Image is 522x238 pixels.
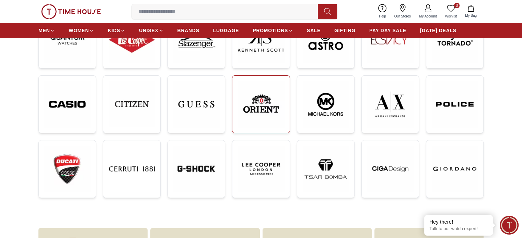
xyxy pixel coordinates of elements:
span: SALE [307,27,321,34]
a: LUGGAGE [213,24,239,37]
span: Help [376,14,389,19]
span: [DATE] DEALS [420,27,456,34]
img: ... [238,146,284,192]
span: WOMEN [69,27,89,34]
img: ... [109,146,155,192]
a: UNISEX [139,24,163,37]
img: ... [432,81,478,127]
span: KIDS [108,27,120,34]
img: ... [173,17,219,63]
a: WOMEN [69,24,94,37]
span: PROMOTIONS [253,27,288,34]
img: ... [44,81,90,127]
div: Hey there! [429,218,488,225]
img: ... [303,17,349,63]
a: SALE [307,24,321,37]
img: ... [238,17,284,63]
a: MEN [38,24,55,37]
a: PROMOTIONS [253,24,293,37]
img: ... [367,146,413,192]
img: ... [109,17,155,63]
img: ... [432,17,478,63]
p: Talk to our watch expert! [429,226,488,232]
a: GIFTING [334,24,356,37]
span: PAY DAY SALE [369,27,406,34]
img: ... [44,17,90,63]
button: My Bag [461,3,481,20]
img: ... [173,146,219,192]
span: My Bag [462,13,479,18]
span: My Account [416,14,440,19]
span: Wishlist [442,14,460,19]
span: GIFTING [334,27,356,34]
img: ... [44,146,90,192]
img: ... [367,17,413,63]
img: ... [41,4,101,19]
span: BRANDS [177,27,199,34]
a: Our Stores [390,3,415,20]
span: UNISEX [139,27,158,34]
a: BRANDS [177,24,199,37]
span: Our Stores [392,14,414,19]
a: [DATE] DEALS [420,24,456,37]
img: ... [303,146,349,192]
img: ... [367,81,413,127]
span: LUGGAGE [213,27,239,34]
img: ... [173,81,219,127]
a: 0Wishlist [441,3,461,20]
img: ... [432,146,478,192]
a: KIDS [108,24,125,37]
img: ... [109,81,155,127]
span: MEN [38,27,50,34]
a: PAY DAY SALE [369,24,406,37]
img: ... [238,81,284,127]
div: Chat Widget [500,216,519,235]
img: ... [303,81,349,127]
span: 0 [454,3,460,8]
a: Help [375,3,390,20]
